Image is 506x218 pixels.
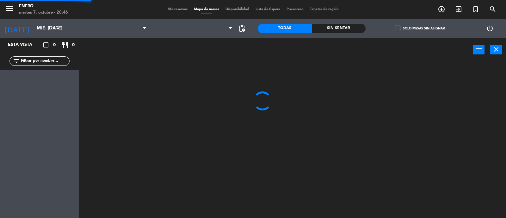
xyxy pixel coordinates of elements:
[19,9,68,16] div: martes 7. octubre - 20:46
[395,26,445,31] label: Solo mesas sin asignar
[13,57,20,65] i: filter_list
[258,24,312,33] div: Todas
[312,24,366,33] div: Sin sentar
[486,25,494,32] i: power_settings_new
[283,8,307,11] span: Pre-acceso
[20,58,69,65] input: Filtrar por nombre...
[72,41,75,49] span: 0
[252,8,283,11] span: Lista de Espera
[3,41,46,49] div: Esta vista
[54,25,62,32] i: arrow_drop_down
[53,41,56,49] span: 0
[222,8,252,11] span: Disponibilidad
[5,4,14,16] button: menu
[473,45,484,54] button: power_input
[238,25,246,32] span: pending_actions
[489,5,497,13] i: search
[5,4,14,13] i: menu
[307,8,342,11] span: Tarjetas de regalo
[455,5,462,13] i: exit_to_app
[191,8,222,11] span: Mapa de mesas
[395,26,400,31] span: check_box_outline_blank
[438,5,445,13] i: add_circle_outline
[492,46,500,53] i: close
[19,3,68,9] div: Enero
[490,45,502,54] button: close
[472,5,479,13] i: turned_in_not
[42,41,50,49] i: crop_square
[61,41,69,49] i: restaurant
[164,8,191,11] span: Mis reservas
[475,46,483,53] i: power_input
